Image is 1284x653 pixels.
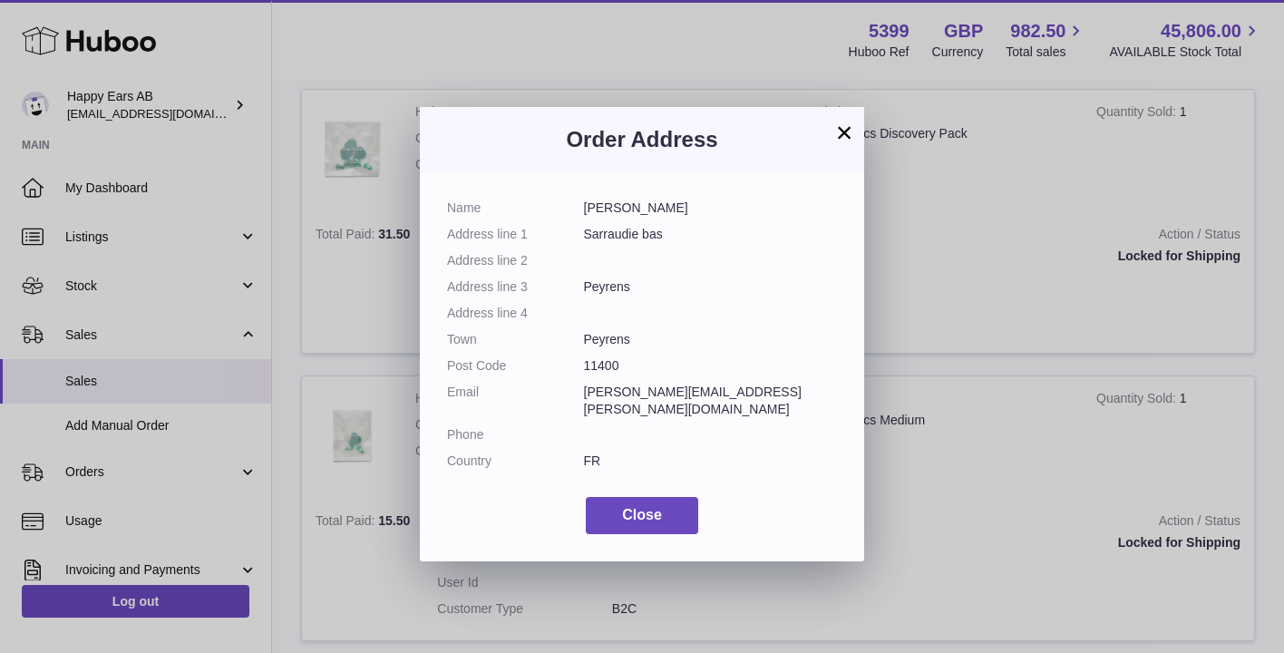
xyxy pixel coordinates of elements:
dd: FR [584,453,838,470]
button: × [833,122,855,143]
dt: Phone [447,426,584,443]
span: Close [622,507,662,522]
dt: Email [447,384,584,418]
dt: Address line 1 [447,226,584,243]
dt: Name [447,200,584,217]
dt: Country [447,453,584,470]
dd: Peyrens [584,278,838,296]
button: Close [586,497,698,534]
dt: Address line 4 [447,305,584,322]
dt: Town [447,331,584,348]
h3: Order Address [447,125,837,154]
dd: 11400 [584,357,838,375]
dt: Address line 3 [447,278,584,296]
dd: Peyrens [584,331,838,348]
dt: Address line 2 [447,252,584,269]
dd: [PERSON_NAME] [584,200,838,217]
dt: Post Code [447,357,584,375]
dd: Sarraudie bas [584,226,838,243]
dd: [PERSON_NAME][EMAIL_ADDRESS][PERSON_NAME][DOMAIN_NAME] [584,384,838,418]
